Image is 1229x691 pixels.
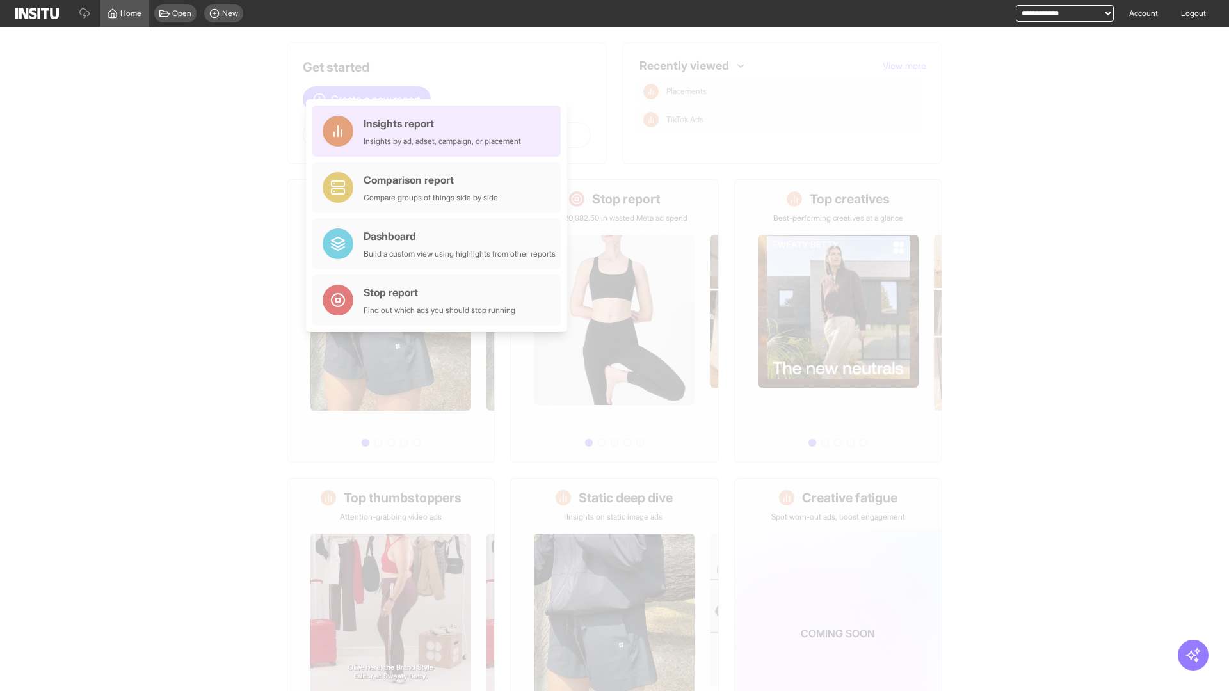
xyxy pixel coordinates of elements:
[120,8,141,19] span: Home
[15,8,59,19] img: Logo
[364,136,521,147] div: Insights by ad, adset, campaign, or placement
[364,305,515,315] div: Find out which ads you should stop running
[222,8,238,19] span: New
[364,249,556,259] div: Build a custom view using highlights from other reports
[364,285,515,300] div: Stop report
[364,116,521,131] div: Insights report
[364,228,556,244] div: Dashboard
[364,172,498,187] div: Comparison report
[364,193,498,203] div: Compare groups of things side by side
[172,8,191,19] span: Open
